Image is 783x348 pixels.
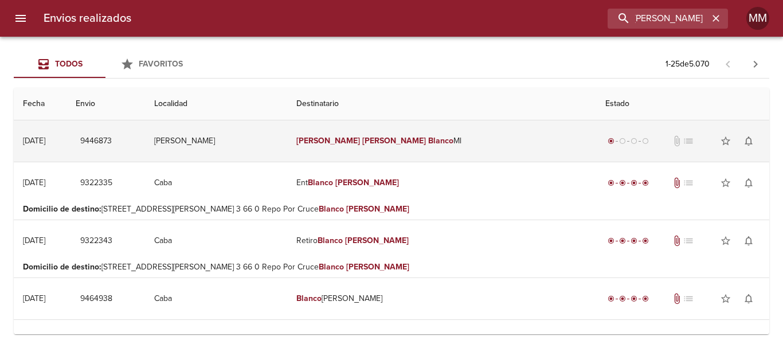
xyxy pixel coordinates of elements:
td: [PERSON_NAME] [145,120,287,162]
span: radio_button_checked [642,237,649,244]
p: 1 - 25 de 5.070 [665,58,710,70]
span: radio_button_checked [619,237,626,244]
button: Activar notificaciones [737,130,760,153]
td: Caba [145,278,287,319]
span: radio_button_checked [642,295,649,302]
span: notifications_none [743,293,754,304]
em: Blanco [319,262,344,272]
em: [PERSON_NAME] [296,136,360,146]
button: Agregar a favoritos [714,171,737,194]
span: notifications_none [743,235,754,247]
button: Activar notificaciones [737,229,760,252]
span: radio_button_checked [631,179,637,186]
td: Caba [145,162,287,204]
div: [DATE] [23,178,45,187]
em: [PERSON_NAME] [362,136,426,146]
th: Localidad [145,88,287,120]
span: star_border [720,293,731,304]
th: Destinatario [287,88,596,120]
span: radio_button_checked [619,295,626,302]
button: Activar notificaciones [737,171,760,194]
em: Blanco [296,294,322,303]
em: Blanco [318,236,343,245]
button: Agregar a favoritos [714,229,737,252]
th: Estado [596,88,769,120]
span: Favoritos [139,59,183,69]
button: 9464938 [76,288,117,310]
td: Ent [287,162,596,204]
p: [STREET_ADDRESS][PERSON_NAME] 3 66 0 Repo Por Cruce [23,204,760,215]
th: Envio [66,88,145,120]
span: radio_button_unchecked [642,138,649,144]
span: notifications_none [743,177,754,189]
span: notifications_none [743,135,754,147]
button: Activar notificaciones [737,287,760,310]
td: Retiro [287,220,596,261]
span: Tiene documentos adjuntos [671,235,683,247]
button: Agregar a favoritos [714,287,737,310]
em: Blanco [319,204,344,214]
span: radio_button_checked [631,295,637,302]
span: 9322335 [80,176,112,190]
button: 9322335 [76,173,117,194]
span: radio_button_checked [608,237,614,244]
span: No tiene pedido asociado [683,235,694,247]
em: Blanco [428,136,453,146]
div: MM [746,7,769,30]
button: 9446873 [76,131,116,152]
span: radio_button_unchecked [619,138,626,144]
b: Domicilio de destino : [23,204,101,214]
span: radio_button_checked [642,179,649,186]
span: radio_button_checked [619,179,626,186]
button: Agregar a favoritos [714,130,737,153]
span: Todos [55,59,83,69]
th: Fecha [14,88,66,120]
span: No tiene pedido asociado [683,293,694,304]
div: [DATE] [23,294,45,303]
span: radio_button_checked [631,237,637,244]
div: Abrir información de usuario [746,7,769,30]
div: Generado [605,135,651,147]
em: [PERSON_NAME] [346,262,410,272]
td: [PERSON_NAME] [287,278,596,319]
span: star_border [720,235,731,247]
input: buscar [608,9,708,29]
div: Entregado [605,235,651,247]
span: Pagina siguiente [742,50,769,78]
div: Entregado [605,293,651,304]
span: 9464857 [80,334,112,348]
td: Ml [287,120,596,162]
em: Blanco [308,178,333,187]
em: [PERSON_NAME] [345,236,409,245]
span: Tiene documentos adjuntos [671,293,683,304]
span: star_border [720,177,731,189]
span: 9322343 [80,234,112,248]
b: Domicilio de destino : [23,262,101,272]
span: radio_button_checked [608,138,614,144]
td: Caba [145,220,287,261]
span: Tiene documentos adjuntos [671,177,683,189]
h6: Envios realizados [44,9,131,28]
span: No tiene pedido asociado [683,135,694,147]
span: radio_button_unchecked [631,138,637,144]
span: 9446873 [80,134,112,148]
p: [STREET_ADDRESS][PERSON_NAME] 3 66 0 Repo Por Cruce [23,261,760,273]
span: No tiene documentos adjuntos [671,135,683,147]
div: Entregado [605,177,651,189]
div: [DATE] [23,136,45,146]
button: menu [7,5,34,32]
button: 9322343 [76,230,117,252]
span: star_border [720,135,731,147]
div: Tabs Envios [14,50,197,78]
em: [PERSON_NAME] [346,204,410,214]
span: 9464938 [80,292,112,306]
em: [PERSON_NAME] [335,178,399,187]
span: No tiene pedido asociado [683,177,694,189]
span: radio_button_checked [608,295,614,302]
span: radio_button_checked [608,179,614,186]
div: [DATE] [23,236,45,245]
